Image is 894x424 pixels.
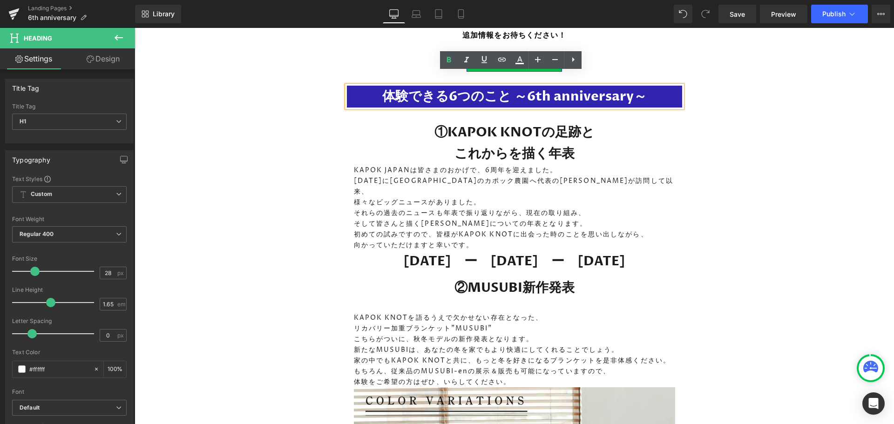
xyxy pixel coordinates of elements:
span: px [117,270,125,276]
div: Font Weight [12,216,127,222]
a: Laptop [405,5,427,23]
a: Mobile [450,5,472,23]
b: Custom [31,190,52,198]
a: Landing Pages [28,5,135,12]
p: 様々なビッグニュースがありました。 [219,169,541,180]
p: KAPOK JAPANは皆さまのおかげで、6周年を迎えました。 [219,137,541,148]
a: 公式LINEを登録する [332,23,427,44]
div: Text Styles [12,175,127,182]
span: Preview [771,9,796,19]
input: Color [29,364,89,374]
div: Line Height [12,287,127,293]
span: Library [153,10,175,18]
div: Title Tag [12,79,40,92]
span: 公式LINEを登録する [345,28,414,38]
a: Desktop [383,5,405,23]
div: Font [12,389,127,395]
span: Publish [822,10,846,18]
a: Preview [760,5,807,23]
b: H1 [20,118,26,125]
span: em [117,301,125,307]
a: New Library [135,5,181,23]
strong: 体験できる6つのこと ～6th anniversary～ [248,60,512,77]
h1: ②MUSUBI新作発表 [212,249,548,270]
span: Save [730,9,745,19]
p: そして皆さんと描く[PERSON_NAME]についての年表となります。 [219,190,541,201]
p: 初めての試みですので、皆様がKAPOK KNOTに出会った時のことを思い出しながら、 [219,201,541,212]
div: Typography [12,151,50,164]
a: Design [69,48,137,69]
div: Open Intercom Messenger [862,392,885,415]
button: Undo [674,5,692,23]
i: Default [20,404,40,412]
p: もちろん、従来品のMUSUBI-enの展示＆販売も可能になっていますので、 体験をご希望の方はぜひ、いらしてください。 [219,338,541,359]
span: Heading [24,34,52,42]
div: % [104,361,126,377]
p: こちらがついに、秋冬モデルの新作発表となります。 [219,306,541,316]
div: Title Tag [12,103,127,110]
b: Regular 400 [20,230,54,237]
h1: ①KAPOK KNOTの足跡と これからを描く年表 [219,94,541,136]
p: KAPOK KNOTを語るうえで欠かせない存在となった、 [219,284,541,295]
a: Tablet [427,5,450,23]
p: リカバリー加重ブランケット”MUSUBI” [219,295,541,306]
button: Redo [696,5,715,23]
p: それらの過去のニュースも年表で振り返りながら、現在の取り組み、 [219,180,541,190]
div: Font Size [12,256,127,262]
div: Letter Spacing [12,318,127,324]
button: More [872,5,890,23]
p: [DATE]に[GEOGRAPHIC_DATA]のカポック農園へ代表の[PERSON_NAME]が訪問して以来、 [219,148,541,169]
strong: 追加情報をお待ちください！ [328,2,432,13]
button: Publish [811,5,868,23]
div: Text Color [12,349,127,356]
p: 新たなMUSUBIは、あなたの冬を家でもより快適にしてくれることでしょう。 [219,316,541,327]
p: 向かっていただけますと幸いです。 [219,212,541,222]
p: 家の中でもKAPOK KNOTと共に、もっと冬を好きになるブランケットを是非体感ください。 [219,327,541,338]
span: 6th anniversary [28,14,76,21]
span: px [117,332,125,338]
h1: [DATE] ー [DATE] ー [DATE] [219,222,541,244]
